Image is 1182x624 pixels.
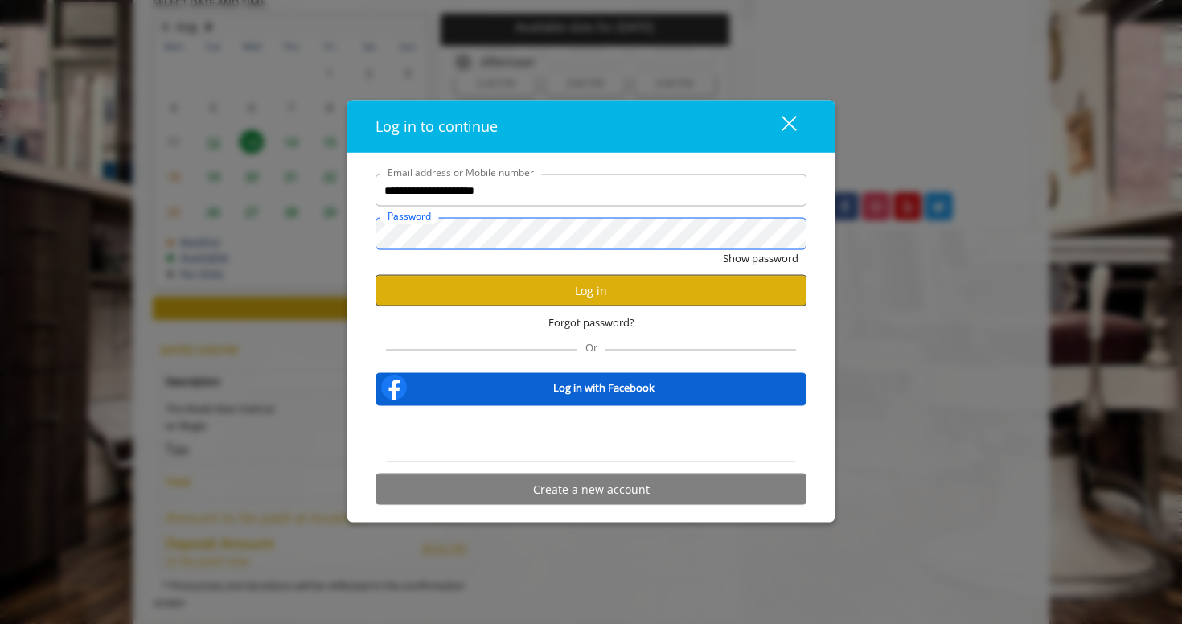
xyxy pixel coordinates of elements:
iframe: Sign in with Google Button [510,417,673,452]
label: Password [380,208,439,224]
button: Show password [723,250,798,267]
img: facebook-logo [378,372,410,404]
b: Log in with Facebook [553,379,655,396]
button: Log in [376,275,806,306]
input: Email address or Mobile number [376,174,806,207]
label: Email address or Mobile number [380,165,542,180]
span: Or [577,340,605,355]
button: Create a new account [376,474,806,505]
span: Log in to continue [376,117,498,136]
input: Password [376,218,806,250]
div: close dialog [763,114,795,138]
span: Forgot password? [548,314,634,331]
button: close dialog [752,110,806,143]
